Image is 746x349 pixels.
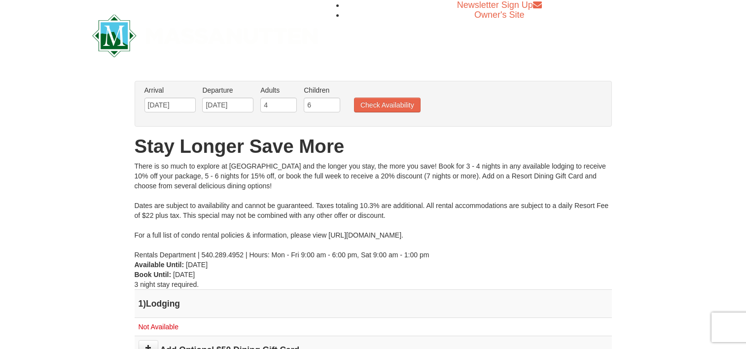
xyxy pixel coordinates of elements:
img: Massanutten Resort Logo [92,14,318,57]
label: Departure [202,85,253,95]
strong: Book Until: [135,271,172,279]
button: Check Availability [354,98,421,112]
strong: Available Until: [135,261,184,269]
span: Not Available [139,323,178,331]
span: [DATE] [173,271,195,279]
h4: 1 Lodging [139,299,608,309]
label: Arrival [144,85,196,95]
label: Adults [260,85,297,95]
a: Owner's Site [474,10,524,20]
label: Children [304,85,340,95]
span: ) [143,299,146,309]
span: [DATE] [186,261,208,269]
h1: Stay Longer Save More [135,137,612,156]
span: 3 night stay required. [135,280,199,288]
a: Massanutten Resort [92,23,318,46]
div: There is so much to explore at [GEOGRAPHIC_DATA] and the longer you stay, the more you save! Book... [135,161,612,260]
